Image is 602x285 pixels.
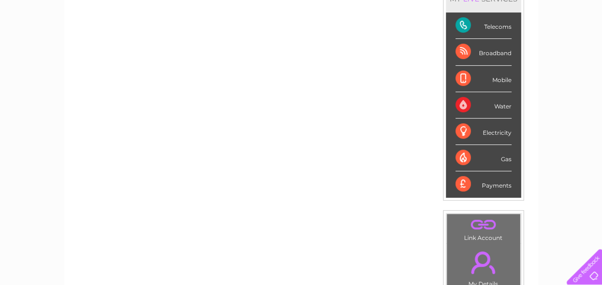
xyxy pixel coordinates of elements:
a: Energy [457,41,478,48]
a: . [449,246,518,279]
div: Electricity [455,119,511,145]
a: 0333 014 3131 [421,5,488,17]
a: Telecoms [484,41,513,48]
a: Contact [538,41,562,48]
div: Gas [455,145,511,171]
div: Payments [455,171,511,197]
td: Link Account [446,214,521,244]
a: Log out [570,41,593,48]
div: Broadband [455,39,511,65]
a: . [449,216,518,233]
a: Blog [519,41,533,48]
img: logo.png [21,25,70,54]
div: Clear Business is a trading name of Verastar Limited (registered in [GEOGRAPHIC_DATA] No. 3667643... [75,5,528,47]
div: Water [455,92,511,119]
div: Mobile [455,66,511,92]
div: Telecoms [455,12,511,39]
a: Water [433,41,452,48]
